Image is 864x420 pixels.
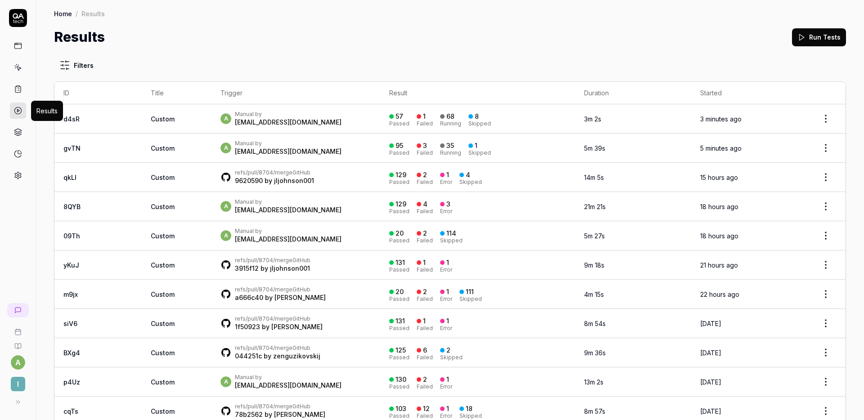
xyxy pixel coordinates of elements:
[151,144,175,152] span: Custom
[63,144,81,152] a: gvTN
[446,346,450,354] div: 2
[446,112,454,121] div: 68
[396,405,406,413] div: 103
[459,413,482,419] div: Skipped
[584,290,604,298] time: 4m 15s
[54,9,72,18] a: Home
[235,293,326,302] div: by
[584,407,605,415] time: 8m 57s
[7,303,29,317] a: New conversation
[54,27,105,47] h1: Results
[466,171,470,179] div: 4
[792,28,846,46] button: Run Tests
[270,264,310,272] a: jljohnson001
[440,238,463,243] div: Skipped
[11,377,25,391] span: I
[151,174,175,181] span: Custom
[423,200,427,208] div: 4
[63,407,78,415] a: cqTs
[691,82,806,104] th: Started
[446,317,449,325] div: 1
[76,9,78,18] div: /
[151,232,175,240] span: Custom
[475,112,479,121] div: 8
[423,405,430,413] div: 12
[440,267,452,273] div: Error
[4,321,32,335] a: Book a call with us
[235,410,325,419] div: by
[235,344,320,352] div: GitHub
[584,115,601,123] time: 3m 2s
[417,238,433,243] div: Failed
[63,349,80,357] a: BXg4
[235,235,342,244] div: [EMAIL_ADDRESS][DOMAIN_NAME]
[389,179,409,185] div: Passed
[417,121,433,126] div: Failed
[63,261,79,269] a: yKuJ
[235,403,292,410] a: refs/pull/8704/merge
[63,174,76,181] a: qkLI
[417,384,433,389] div: Failed
[389,121,409,126] div: Passed
[423,288,427,296] div: 2
[584,174,604,181] time: 14m 5s
[235,228,342,235] div: Manual by
[4,370,32,393] button: I
[700,144,742,152] time: 5 minutes ago
[274,177,314,184] a: jljohnson001
[446,200,450,208] div: 3
[700,261,738,269] time: 21 hours ago
[700,320,721,327] time: [DATE]
[584,232,605,240] time: 5m 27s
[396,229,404,237] div: 20
[389,150,409,156] div: Passed
[220,376,231,387] span: a
[584,144,605,152] time: 5m 39s
[235,286,326,293] div: GitHub
[584,203,606,210] time: 21m 21s
[584,378,603,386] time: 13m 2s
[389,296,409,302] div: Passed
[468,150,491,156] div: Skipped
[446,229,456,237] div: 114
[235,257,310,264] div: GitHub
[235,323,260,331] a: 1f50923
[271,323,323,331] a: [PERSON_NAME]
[235,169,314,176] div: GitHub
[700,174,738,181] time: 15 hours ago
[151,378,175,386] span: Custom
[389,209,409,214] div: Passed
[423,346,427,354] div: 6
[423,171,427,179] div: 2
[151,349,175,357] span: Custom
[417,209,433,214] div: Failed
[417,355,433,360] div: Failed
[235,381,342,390] div: [EMAIL_ADDRESS][DOMAIN_NAME]
[423,142,427,150] div: 3
[151,115,175,123] span: Custom
[584,320,606,327] time: 8m 54s
[389,238,409,243] div: Passed
[440,413,452,419] div: Error
[396,346,406,354] div: 125
[440,326,452,331] div: Error
[235,176,314,185] div: by
[4,335,32,350] a: Documentation
[396,112,403,121] div: 57
[63,378,80,386] a: p4Uz
[466,405,472,413] div: 18
[273,352,320,360] a: zenguzikovskij
[417,413,433,419] div: Failed
[389,413,409,419] div: Passed
[417,267,433,273] div: Failed
[417,150,433,156] div: Failed
[466,288,474,296] div: 111
[235,147,342,156] div: [EMAIL_ADDRESS][DOMAIN_NAME]
[11,355,25,370] button: a
[235,264,259,272] a: 3915f12
[700,232,738,240] time: 18 hours ago
[396,200,406,208] div: 129
[63,290,78,298] a: m9jx
[235,374,342,381] div: Manual by
[446,142,454,150] div: 35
